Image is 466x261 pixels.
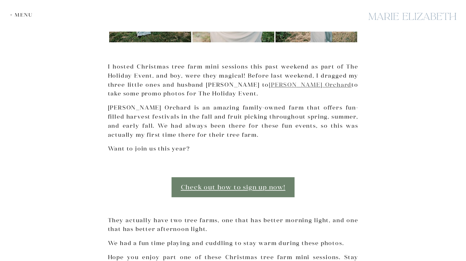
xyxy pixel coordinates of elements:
[108,216,358,234] p: They actually have two tree farms, one that has better morning light, and one that has better aft...
[10,12,36,18] div: + Menu
[108,62,358,98] p: I hosted Christmas tree farm mini sessions this past weekend as part of The Holiday Event, and bo...
[108,103,358,139] p: [PERSON_NAME] Orchard is an amazing family-owned farm that offers fun-filled harvest festivals in...
[172,177,294,197] a: Check out how to sign up now!
[108,144,358,153] p: Want to join us this year?
[269,81,351,88] a: [PERSON_NAME] Orchard
[108,239,358,248] p: We had a fun time playing and cuddling to stay warm during these photos.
